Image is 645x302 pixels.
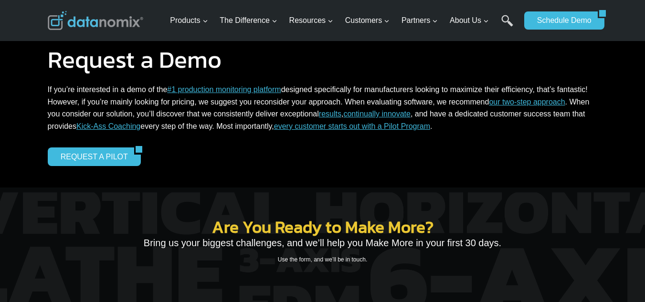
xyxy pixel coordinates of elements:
[524,11,598,30] a: Schedule Demo
[343,110,411,118] a: continually innovate
[170,14,208,27] span: Products
[501,15,513,36] a: Search
[48,83,598,132] p: If you’re interested in a demo of the designed specifically for manufacturers looking to maximize...
[345,14,390,27] span: Customers
[167,85,281,94] a: #1 production monitoring platform
[319,110,341,118] a: results
[76,122,140,130] a: Kick-Ass Coaching
[289,14,333,27] span: Resources
[402,14,438,27] span: Partners
[450,14,489,27] span: About Us
[274,122,430,130] a: every customer starts out with a Pilot Program
[489,98,565,106] a: our two-step approach
[48,147,134,166] a: REQUEST A PILOT
[48,11,143,30] img: Datanomix
[48,48,598,72] h1: Request a Demo
[220,14,277,27] span: The Difference
[166,5,519,36] nav: Primary Navigation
